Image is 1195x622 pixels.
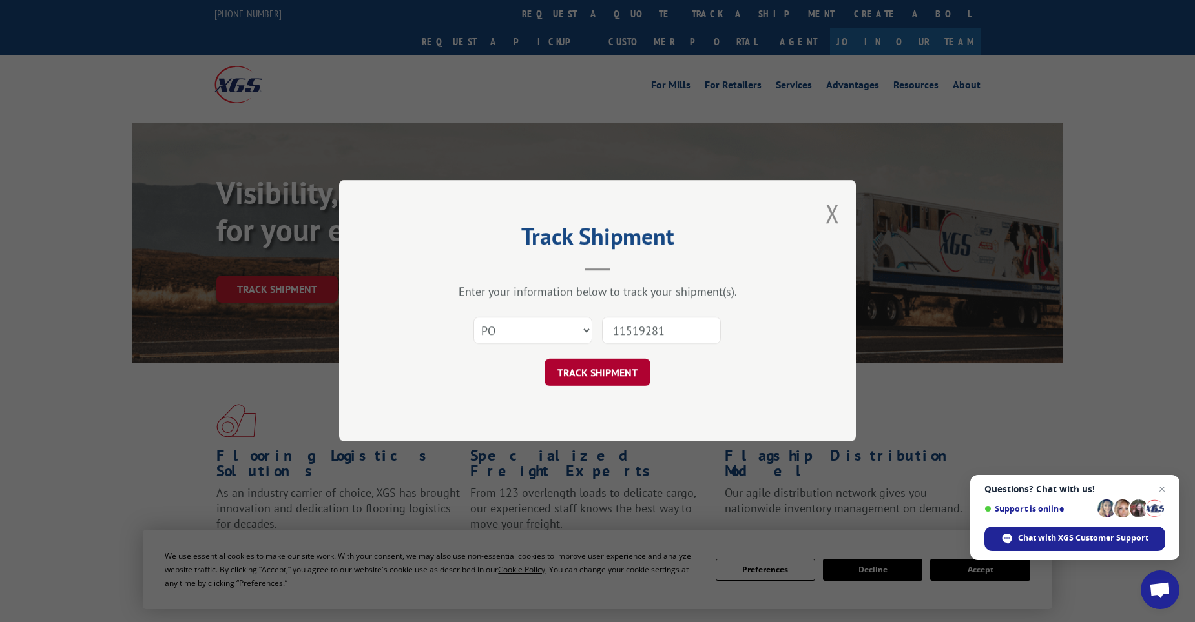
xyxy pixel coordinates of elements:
[1018,532,1148,544] span: Chat with XGS Customer Support
[826,196,840,230] button: Close modal
[1141,570,1179,609] div: Open chat
[404,227,791,252] h2: Track Shipment
[602,317,721,345] input: Number(s)
[984,527,1165,551] div: Chat with XGS Customer Support
[984,484,1165,494] span: Questions? Chat with us!
[1154,481,1170,497] span: Close chat
[545,359,650,386] button: TRACK SHIPMENT
[984,504,1093,514] span: Support is online
[404,285,791,299] div: Enter your information below to track your shipment(s).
